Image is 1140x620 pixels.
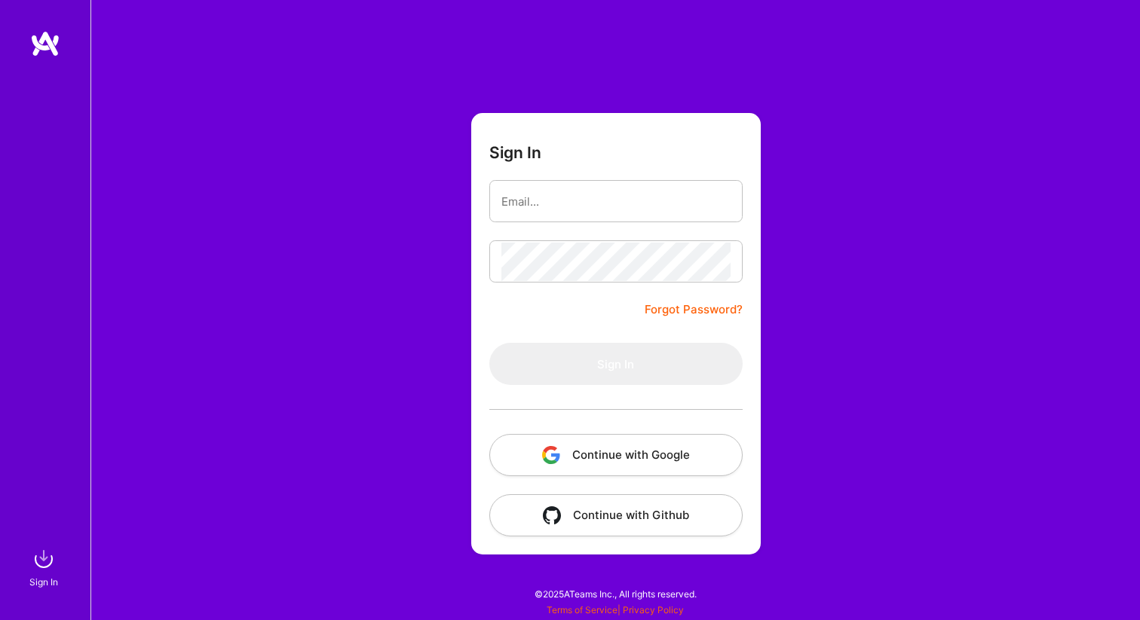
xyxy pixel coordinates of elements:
[489,143,541,162] h3: Sign In
[489,434,743,476] button: Continue with Google
[501,182,731,221] input: Email...
[547,604,617,615] a: Terms of Service
[542,446,560,464] img: icon
[29,574,58,590] div: Sign In
[489,343,743,385] button: Sign In
[90,575,1140,612] div: © 2025 ATeams Inc., All rights reserved.
[30,30,60,57] img: logo
[29,544,59,574] img: sign in
[32,544,59,590] a: sign inSign In
[547,604,684,615] span: |
[623,604,684,615] a: Privacy Policy
[645,301,743,319] a: Forgot Password?
[489,494,743,536] button: Continue with Github
[543,506,561,524] img: icon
